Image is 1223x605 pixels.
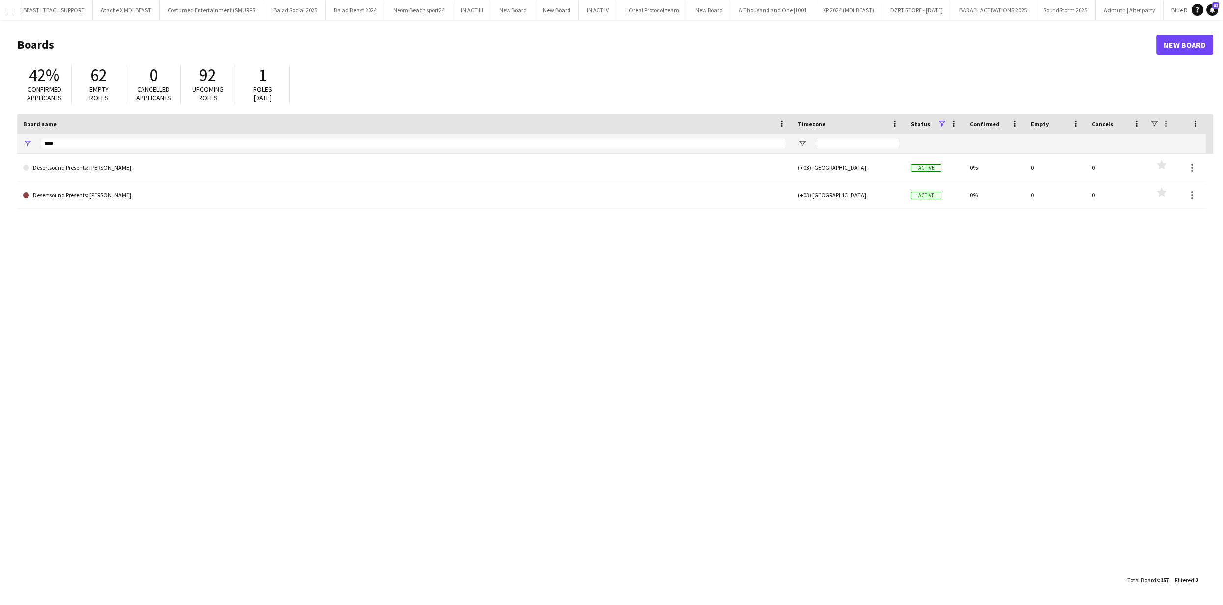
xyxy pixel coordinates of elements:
div: 0% [964,181,1025,208]
span: 62 [90,64,107,86]
div: 0 [1025,181,1086,208]
h1: Boards [17,37,1156,52]
span: 42% [29,64,59,86]
button: IN ACT III [453,0,491,20]
span: Filtered [1175,576,1194,584]
button: Atache X MDLBEAST [93,0,160,20]
span: Upcoming roles [192,85,224,102]
span: Empty roles [89,85,109,102]
span: 92 [199,64,216,86]
input: Board name Filter Input [41,138,786,149]
button: BADAEL ACTIVATIONS 2025 [951,0,1035,20]
div: 0 [1025,154,1086,181]
button: XP 2024 (MDLBEAST) [815,0,882,20]
span: Confirmed [970,120,1000,128]
button: New Board [535,0,579,20]
span: Empty [1031,120,1049,128]
button: Blue De CHANEL [1164,0,1221,20]
button: L'Oreal Protocol team [617,0,687,20]
span: Timezone [798,120,825,128]
button: New Board [491,0,535,20]
button: Balad Beast 2024 [326,0,385,20]
div: 0% [964,154,1025,181]
a: Desertsound Presents: [PERSON_NAME] [23,181,786,209]
button: DZRT STORE - [DATE] [882,0,951,20]
span: 157 [1160,576,1169,584]
button: Azimuth | After party [1096,0,1164,20]
a: New Board [1156,35,1213,55]
div: (+03) [GEOGRAPHIC_DATA] [792,154,905,181]
span: Board name [23,120,57,128]
span: 62 [1212,2,1219,9]
button: Costumed Entertainment (SMURFS) [160,0,265,20]
span: Active [911,164,941,172]
div: : [1127,571,1169,590]
button: IN ACT IV [579,0,617,20]
button: A Thousand and One |1001 [731,0,815,20]
span: 0 [149,64,158,86]
a: 62 [1206,4,1218,16]
button: Open Filter Menu [798,139,807,148]
span: Active [911,192,941,199]
span: Confirmed applicants [27,85,62,102]
span: Roles [DATE] [253,85,272,102]
input: Timezone Filter Input [816,138,899,149]
span: Status [911,120,930,128]
div: 0 [1086,154,1147,181]
div: 0 [1086,181,1147,208]
button: New Board [687,0,731,20]
span: Total Boards [1127,576,1159,584]
button: Neom Beach sport24 [385,0,453,20]
button: Balad Social 2025 [265,0,326,20]
button: MDLBEAST | TEACH SUPPORT [4,0,93,20]
a: Desertsound Presents: [PERSON_NAME] [23,154,786,181]
span: Cancels [1092,120,1113,128]
button: SoundStorm 2025 [1035,0,1096,20]
div: (+03) [GEOGRAPHIC_DATA] [792,181,905,208]
button: Open Filter Menu [23,139,32,148]
span: 1 [258,64,267,86]
span: Cancelled applicants [136,85,171,102]
span: 2 [1195,576,1198,584]
div: : [1175,571,1198,590]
